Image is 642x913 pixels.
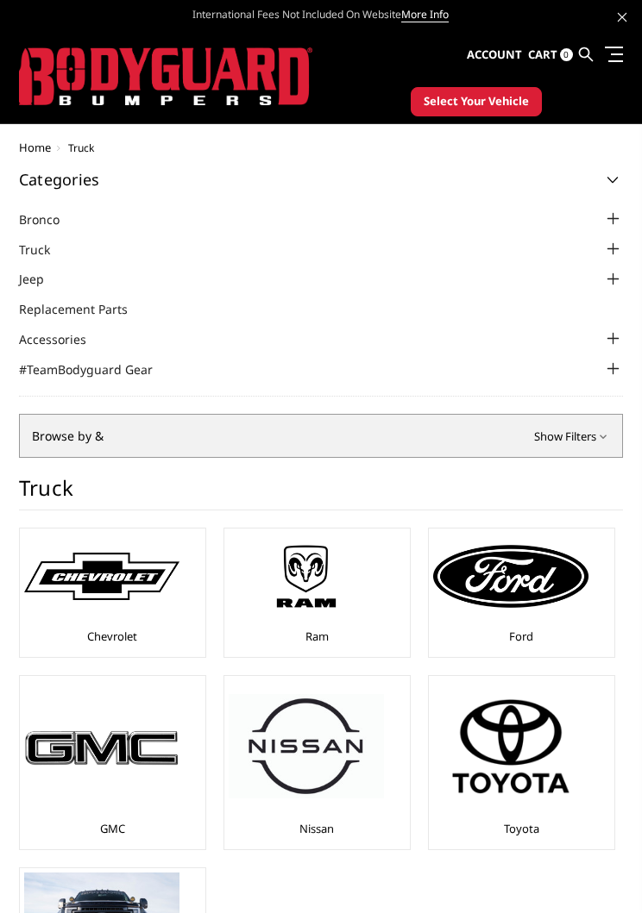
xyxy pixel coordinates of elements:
img: BODYGUARD BUMPERS [19,47,312,105]
h5: Categories [19,172,623,187]
span: Cart [528,47,557,62]
a: Replacement Parts [19,300,149,318]
a: Chevrolet [87,628,137,644]
span: Truck [68,141,94,155]
a: Ford [509,628,533,644]
a: Home [19,140,51,155]
a: Truck [19,241,72,259]
a: GMC [100,821,125,836]
a: Ram [305,628,329,644]
a: Nissan [299,821,334,836]
span: 0 [560,48,573,61]
a: Accessories [19,330,108,348]
a: Toyota [504,821,539,836]
a: Browse by & Show Filters [19,414,623,459]
a: Jeep [19,270,66,288]
h1: Truck [19,475,623,510]
a: #TeamBodyguard Gear [19,360,174,378]
span: Select Your Vehicle [424,93,529,110]
span: Browse by & [32,427,369,445]
a: Bronco [19,210,81,228]
a: Cart 0 [528,32,573,78]
span: Show Filters [534,428,610,446]
a: More Info [401,7,449,22]
a: Account [467,32,522,78]
button: Select Your Vehicle [411,87,542,116]
span: Account [467,47,522,62]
